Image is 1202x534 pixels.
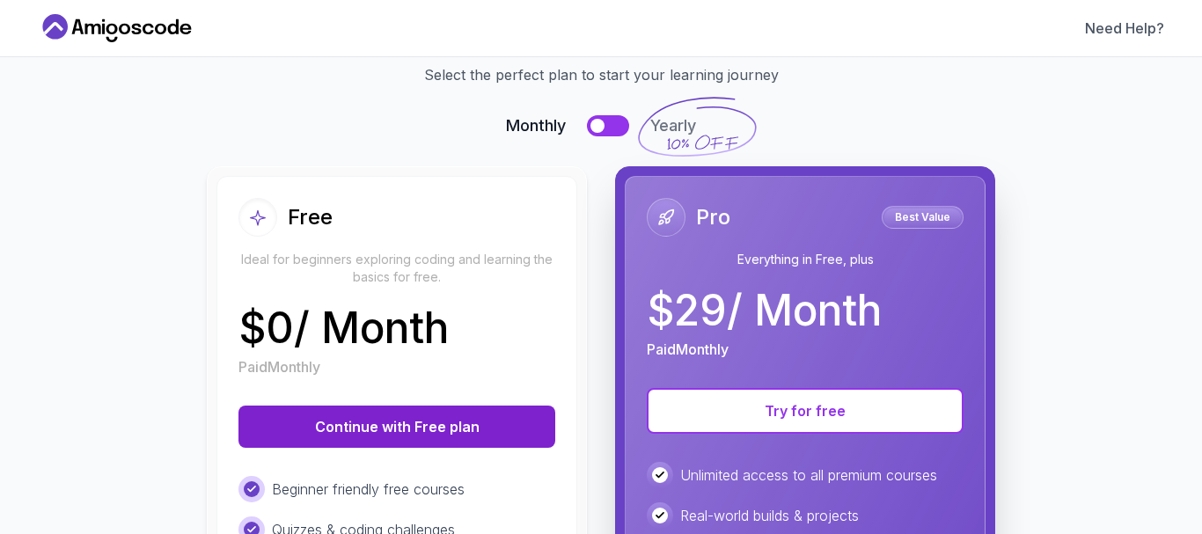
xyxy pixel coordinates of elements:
h2: Free [288,203,333,231]
p: $ 0 / Month [238,307,449,349]
a: Need Help? [1085,18,1164,39]
span: Monthly [506,113,566,138]
p: Everything in Free, plus [647,251,964,268]
p: Paid Monthly [647,339,729,360]
p: Ideal for beginners exploring coding and learning the basics for free. [238,251,555,286]
p: Unlimited access to all premium courses [680,465,937,486]
p: Select the perfect plan to start your learning journey [59,64,1143,85]
button: Try for free [647,388,964,434]
p: Best Value [884,208,961,226]
p: Paid Monthly [238,356,320,377]
button: Continue with Free plan [238,406,555,448]
h2: Pro [696,203,730,231]
p: Beginner friendly free courses [272,479,465,500]
p: Real-world builds & projects [680,505,859,526]
p: $ 29 / Month [647,289,882,332]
